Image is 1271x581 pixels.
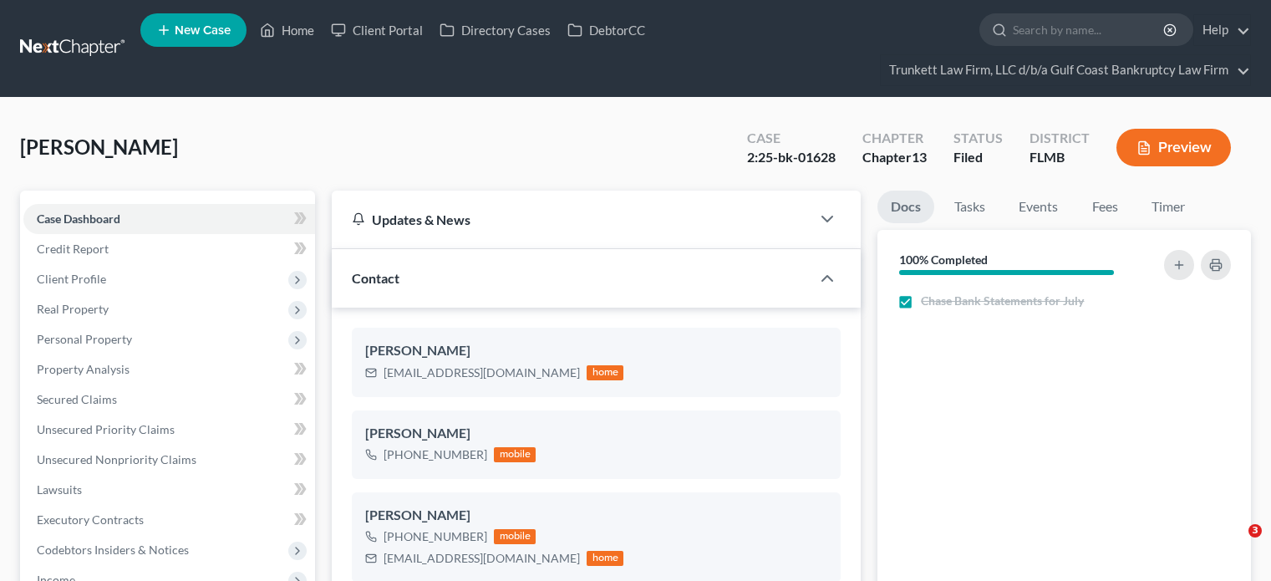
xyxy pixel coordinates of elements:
div: Filed [953,148,1003,167]
a: Case Dashboard [23,204,315,234]
span: Personal Property [37,332,132,346]
a: Events [1005,191,1071,223]
iframe: Intercom live chat [1214,524,1254,564]
div: mobile [494,447,536,462]
span: Real Property [37,302,109,316]
div: [PHONE_NUMBER] [384,528,487,545]
a: Executory Contracts [23,505,315,535]
a: Property Analysis [23,354,315,385]
div: 2:25-bk-01628 [747,148,836,167]
a: DebtorCC [559,15,653,45]
a: Credit Report [23,234,315,264]
span: New Case [175,24,231,37]
a: Secured Claims [23,385,315,415]
strong: 100% Completed [899,252,988,267]
div: District [1030,129,1090,148]
span: [PERSON_NAME] [20,135,178,159]
span: Executory Contracts [37,512,144,527]
span: Credit Report [37,242,109,256]
a: Client Portal [323,15,431,45]
div: home [587,365,623,380]
div: Updates & News [352,211,791,228]
span: Property Analysis [37,362,130,376]
span: 3 [1248,524,1262,538]
a: Tasks [941,191,999,223]
div: [PERSON_NAME] [365,506,827,526]
span: Case Dashboard [37,212,120,226]
div: [EMAIL_ADDRESS][DOMAIN_NAME] [384,364,580,381]
div: [PERSON_NAME] [365,341,827,361]
div: Chapter [862,148,927,167]
span: Codebtors Insiders & Notices [37,543,189,557]
a: Unsecured Priority Claims [23,415,315,445]
div: Case [747,129,836,148]
a: Timer [1138,191,1198,223]
span: Chase Bank Statements for July [921,293,1084,309]
div: [EMAIL_ADDRESS][DOMAIN_NAME] [384,550,580,567]
div: Chapter [862,129,927,148]
a: Help [1194,15,1250,45]
a: Docs [877,191,934,223]
div: FLMB [1030,148,1090,167]
a: Fees [1078,191,1131,223]
a: Lawsuits [23,475,315,505]
div: home [587,551,623,566]
a: Directory Cases [431,15,559,45]
span: Contact [352,270,399,286]
span: Unsecured Nonpriority Claims [37,452,196,466]
span: Client Profile [37,272,106,286]
div: [PERSON_NAME] [365,424,827,444]
div: [PHONE_NUMBER] [384,446,487,463]
div: Status [953,129,1003,148]
span: Lawsuits [37,482,82,497]
input: Search by name... [1013,14,1166,45]
a: Home [252,15,323,45]
span: Unsecured Priority Claims [37,422,175,436]
a: Unsecured Nonpriority Claims [23,445,315,475]
button: Preview [1116,129,1231,166]
div: mobile [494,529,536,544]
span: Secured Claims [37,392,117,406]
a: Trunkett Law Firm, LLC d/b/a Gulf Coast Bankruptcy Law Firm [881,55,1250,85]
span: 13 [912,149,927,165]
